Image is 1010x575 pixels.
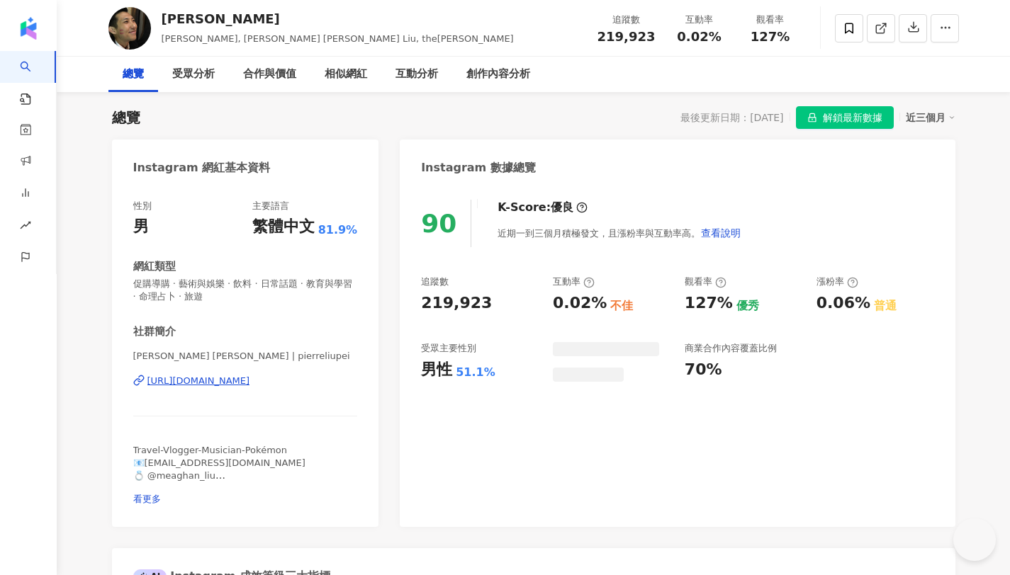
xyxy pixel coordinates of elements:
[701,227,741,239] span: 查看說明
[17,17,40,40] img: logo icon
[133,494,161,504] span: 看更多
[823,107,882,130] span: 解鎖最新數據
[597,13,656,27] div: 追蹤數
[162,10,514,28] div: [PERSON_NAME]
[906,108,955,127] div: 近三個月
[421,342,476,355] div: 受眾主要性別
[466,66,530,83] div: 創作內容分析
[817,275,858,288] div: 漲粉率
[685,359,722,381] div: 70%
[20,211,31,243] span: rise
[744,13,797,27] div: 觀看率
[553,292,607,314] div: 0.02%
[395,66,438,83] div: 互動分析
[318,222,358,238] span: 81.9%
[133,216,149,238] div: 男
[953,518,996,561] iframe: Help Scout Beacon - Open
[252,200,289,212] div: 主要語言
[252,216,315,238] div: 繁體中文
[680,112,783,123] div: 最後更新日期：[DATE]
[133,278,358,303] span: 促購導購 · 藝術與娛樂 · 飲料 · 日常話題 · 教育與學習 · 命理占卜 · 旅遊
[796,106,894,129] button: 解鎖最新數據
[685,342,777,355] div: 商業合作內容覆蓋比例
[162,33,514,44] span: [PERSON_NAME], [PERSON_NAME] [PERSON_NAME] Liu, the[PERSON_NAME]
[597,29,656,44] span: 219,923
[325,66,367,83] div: 相似網紅
[133,324,176,339] div: 社群簡介
[421,209,456,238] div: 90
[553,275,595,288] div: 互動率
[751,30,790,44] span: 127%
[133,445,305,520] span: Travel-Vlogger-Musician-Pokémon 📧[EMAIL_ADDRESS][DOMAIN_NAME] 💍 @meaghan_liu 🐶 @littlelunaliu ✈️...
[817,292,870,314] div: 0.06%
[133,200,152,212] div: 性別
[610,298,633,314] div: 不佳
[874,298,897,314] div: 普通
[112,108,140,127] div: 總覽
[133,259,176,274] div: 網紅類型
[456,365,495,380] div: 51.1%
[685,275,726,288] div: 觀看率
[133,375,358,387] a: [URL][DOMAIN_NAME]
[421,160,536,176] div: Instagram 數據總覽
[736,298,759,314] div: 優秀
[133,350,358,363] span: [PERSON_NAME] [PERSON_NAME] | pierreliupei
[421,359,452,381] div: 男性
[700,219,741,247] button: 查看說明
[147,375,250,387] div: [URL][DOMAIN_NAME]
[807,113,817,123] span: lock
[20,51,48,106] a: search
[108,7,151,50] img: KOL Avatar
[498,219,741,247] div: 近期一到三個月積極發文，且漲粉率與互動率高。
[421,292,492,314] div: 219,923
[123,66,144,83] div: 總覽
[673,13,726,27] div: 互動率
[421,275,449,288] div: 追蹤數
[551,200,573,215] div: 優良
[172,66,215,83] div: 受眾分析
[243,66,296,83] div: 合作與價值
[677,30,721,44] span: 0.02%
[498,200,588,215] div: K-Score :
[685,292,733,314] div: 127%
[133,160,271,176] div: Instagram 網紅基本資料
